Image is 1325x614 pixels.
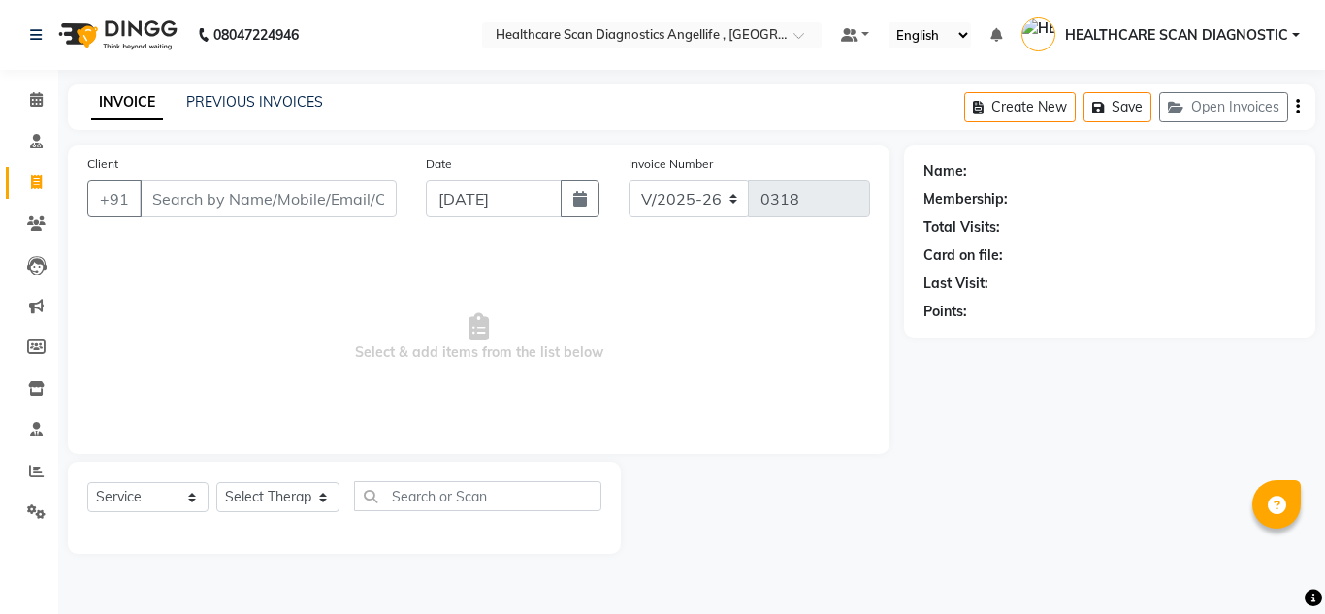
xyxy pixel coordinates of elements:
[923,245,1003,266] div: Card on file:
[140,180,397,217] input: Search by Name/Mobile/Email/Code
[1083,92,1151,122] button: Save
[87,155,118,173] label: Client
[923,161,967,181] div: Name:
[87,241,870,435] span: Select & add items from the list below
[1021,17,1055,51] img: HEALTHCARE SCAN DIAGNOSTIC
[923,189,1008,210] div: Membership:
[629,155,713,173] label: Invoice Number
[964,92,1076,122] button: Create New
[213,8,299,62] b: 08047224946
[91,85,163,120] a: INVOICE
[1159,92,1288,122] button: Open Invoices
[1244,536,1306,595] iframe: chat widget
[186,93,323,111] a: PREVIOUS INVOICES
[87,180,142,217] button: +91
[49,8,182,62] img: logo
[354,481,601,511] input: Search or Scan
[923,217,1000,238] div: Total Visits:
[1065,25,1288,46] span: HEALTHCARE SCAN DIAGNOSTIC
[426,155,452,173] label: Date
[923,274,988,294] div: Last Visit:
[923,302,967,322] div: Points:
